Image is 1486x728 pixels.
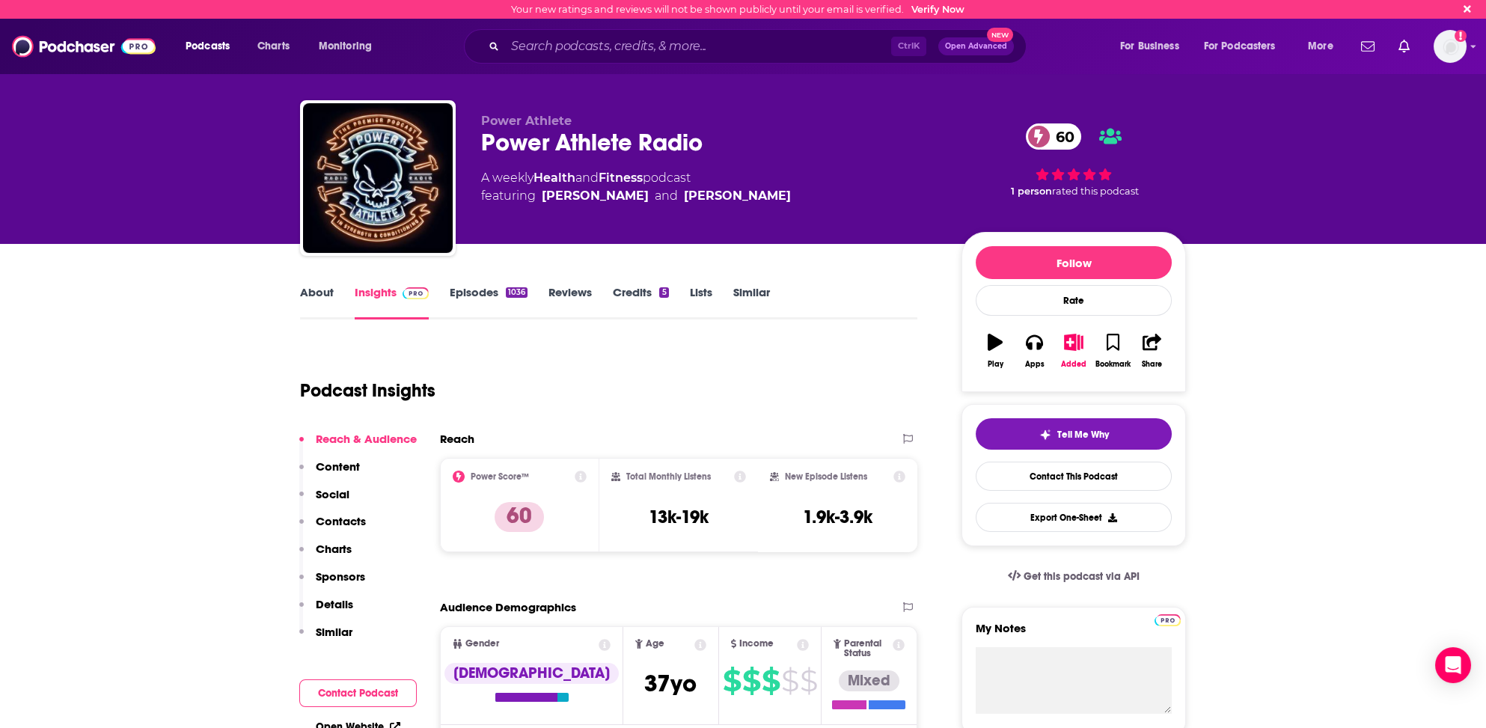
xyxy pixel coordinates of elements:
[649,506,709,528] h3: 13k-19k
[961,114,1186,207] div: 60 1 personrated this podcast
[976,246,1172,279] button: Follow
[1054,324,1093,378] button: Added
[1435,647,1471,683] div: Open Intercom Messenger
[655,187,678,205] span: and
[1308,36,1333,57] span: More
[12,32,156,61] img: Podchaser - Follow, Share and Rate Podcasts
[1061,360,1086,369] div: Added
[976,418,1172,450] button: tell me why sparkleTell Me Why
[533,171,575,185] a: Health
[175,34,249,58] button: open menu
[1025,360,1045,369] div: Apps
[945,43,1007,50] span: Open Advanced
[316,625,352,639] p: Similar
[1455,30,1467,42] svg: Email not verified
[505,34,891,58] input: Search podcasts, credits, & more...
[599,171,643,185] a: Fitness
[976,621,1172,647] label: My Notes
[299,542,352,569] button: Charts
[299,514,366,542] button: Contacts
[938,37,1014,55] button: Open AdvancedNew
[781,669,798,693] span: $
[299,597,353,625] button: Details
[1057,429,1109,441] span: Tell Me Why
[785,471,867,482] h2: New Episode Listens
[450,285,528,319] a: Episodes1036
[299,679,417,707] button: Contact Podcast
[440,432,474,446] h2: Reach
[800,669,817,693] span: $
[739,639,774,649] span: Income
[613,285,668,319] a: Credits5
[440,600,576,614] h2: Audience Demographics
[626,471,711,482] h2: Total Monthly Listens
[300,379,435,402] h1: Podcast Insights
[1392,34,1416,59] a: Show notifications dropdown
[723,669,741,693] span: $
[1297,34,1352,58] button: open menu
[316,597,353,611] p: Details
[1041,123,1082,150] span: 60
[511,4,964,15] div: Your new ratings and reviews will not be shown publicly until your email is verified.
[644,669,697,698] span: 37 yo
[690,285,712,319] a: Lists
[659,287,668,298] div: 5
[299,569,365,597] button: Sponsors
[988,360,1003,369] div: Play
[1155,612,1181,626] a: Pro website
[316,487,349,501] p: Social
[1133,324,1172,378] button: Share
[299,625,352,652] button: Similar
[1095,360,1131,369] div: Bookmark
[1015,324,1054,378] button: Apps
[471,471,529,482] h2: Power Score™
[803,506,872,528] h3: 1.9k-3.9k
[316,569,365,584] p: Sponsors
[1142,360,1162,369] div: Share
[299,459,360,487] button: Content
[987,28,1014,42] span: New
[299,432,417,459] button: Reach & Audience
[1039,429,1051,441] img: tell me why sparkle
[646,639,664,649] span: Age
[316,542,352,556] p: Charts
[319,36,372,57] span: Monitoring
[444,663,619,684] div: [DEMOGRAPHIC_DATA]
[1204,36,1276,57] span: For Podcasters
[303,103,453,253] img: Power Athlete Radio
[316,432,417,446] p: Reach & Audience
[684,187,791,205] a: Tex McQuilkin
[481,114,572,128] span: Power Athlete
[300,285,334,319] a: About
[1093,324,1132,378] button: Bookmark
[542,187,649,205] a: Luke Summers
[186,36,230,57] span: Podcasts
[308,34,391,58] button: open menu
[481,187,791,205] span: featuring
[316,459,360,474] p: Content
[478,29,1041,64] div: Search podcasts, credits, & more...
[248,34,299,58] a: Charts
[1026,123,1082,150] a: 60
[1052,186,1139,197] span: rated this podcast
[495,502,544,532] p: 60
[1110,34,1198,58] button: open menu
[839,670,899,691] div: Mixed
[976,285,1172,316] div: Rate
[481,169,791,205] div: A weekly podcast
[506,287,528,298] div: 1036
[316,514,366,528] p: Contacts
[1155,614,1181,626] img: Podchaser Pro
[742,669,760,693] span: $
[762,669,780,693] span: $
[1120,36,1179,57] span: For Business
[465,639,499,649] span: Gender
[299,487,349,515] button: Social
[996,558,1152,595] a: Get this podcast via API
[1024,570,1140,583] span: Get this podcast via API
[911,4,964,15] a: Verify Now
[844,639,890,658] span: Parental Status
[1011,186,1052,197] span: 1 person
